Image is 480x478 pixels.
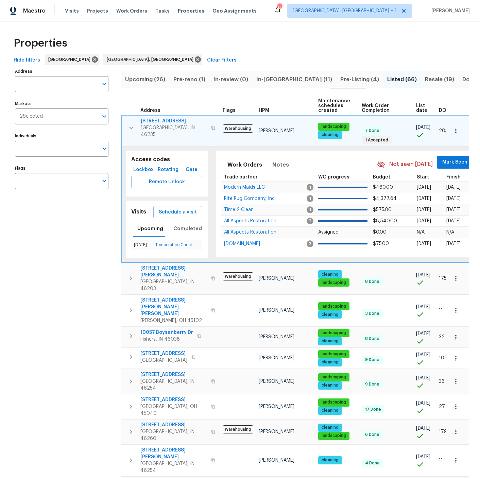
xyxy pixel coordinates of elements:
span: Finish [446,175,461,180]
span: DOM [439,108,450,113]
span: cleaning [319,457,341,463]
a: Temperature Check [155,243,193,247]
span: 179 [439,429,447,434]
span: [DATE] [446,196,461,201]
span: 6 Done [362,432,382,438]
span: [DATE] [446,207,461,212]
span: Work Order Completion [362,103,405,113]
span: [STREET_ADDRESS] [140,396,207,403]
span: [STREET_ADDRESS] [140,371,207,378]
span: Work Orders [227,160,262,170]
span: [DATE] [416,376,430,380]
span: Upcoming (26) [125,75,165,84]
span: 3 Done [362,311,382,317]
span: cleaning [319,272,341,277]
span: cleaning [319,359,341,365]
span: 2 [307,240,313,247]
label: Address [15,69,108,73]
span: Clear Filters [207,56,237,65]
span: Time 2 Clean [224,207,254,212]
button: Rotating [156,164,181,176]
button: Gate [181,164,202,176]
span: Maintenance schedules created [318,99,350,113]
button: Lockbox [131,164,156,176]
span: [PERSON_NAME] [429,7,470,14]
span: 10057 Boysenberry Dr [140,329,193,336]
span: [DATE] [416,331,430,336]
span: 17 Done [362,407,384,412]
span: 36 [439,379,445,384]
span: landscaping [319,433,349,439]
span: cleaning [319,425,341,430]
span: 7 Done [362,128,382,134]
span: Lockbox [134,166,153,174]
span: Modern Maids LLC [224,185,265,190]
span: [DATE] [446,185,461,190]
span: 2 Selected [20,114,43,119]
span: [DATE] [416,455,430,459]
span: 109 [439,356,447,360]
span: [DATE] [446,219,461,223]
span: 11 [439,308,443,313]
span: cleaning [319,408,341,413]
span: [DATE] [446,241,461,246]
span: 27 [439,404,445,409]
p: Assigned [318,229,367,236]
button: Remote Unlock [131,176,202,188]
span: 11 [439,458,443,463]
button: Clear Filters [204,54,239,67]
span: 8 Done [362,279,382,285]
span: $0.00 [373,230,387,235]
button: Schedule a visit [153,206,202,219]
span: 1 [307,206,313,213]
span: Completed [173,224,202,233]
span: In-[GEOGRAPHIC_DATA] (11) [256,75,332,84]
span: HPM [259,108,269,113]
span: [DATE] [416,353,430,357]
span: Fishers, IN 46038 [140,336,193,343]
span: Address [140,108,160,113]
span: Properties [14,40,67,47]
span: 203 [439,129,448,133]
span: $75.00 [373,241,389,246]
span: Hide filters [14,56,40,65]
span: [PERSON_NAME] [259,379,294,384]
span: [PERSON_NAME] [259,335,294,339]
span: [STREET_ADDRESS][PERSON_NAME][PERSON_NAME] [140,297,207,317]
span: 9 Done [362,381,382,387]
span: [STREET_ADDRESS] [140,350,187,357]
span: landscaping [319,124,349,130]
span: Notes [272,160,289,170]
span: Projects [87,7,108,14]
span: cleaning [319,382,341,388]
span: [DATE] [417,196,431,201]
span: WO progress [318,175,349,180]
span: $8,540.00 [373,219,397,223]
label: Individuals [15,134,108,138]
span: Properties [178,7,204,14]
span: landscaping [319,351,349,357]
span: [DATE] [417,207,431,212]
span: 1 [307,195,313,202]
td: [DATE] [131,240,153,250]
span: Trade partner [224,175,258,180]
span: [STREET_ADDRESS][PERSON_NAME] [140,447,207,460]
span: cleaning [319,132,341,138]
span: [GEOGRAPHIC_DATA] [48,56,93,63]
span: Resale (19) [425,75,454,84]
span: [GEOGRAPHIC_DATA], [GEOGRAPHIC_DATA] [107,56,196,63]
button: Open [100,112,109,121]
span: 8 Done [362,336,382,342]
span: [PERSON_NAME], OH 45102 [140,317,207,324]
span: [STREET_ADDRESS] [141,118,207,124]
span: Rotating [158,166,178,174]
span: [GEOGRAPHIC_DATA], IN 46254 [140,378,207,392]
span: [PERSON_NAME] [259,458,294,463]
h5: Access codes [131,156,202,163]
span: [GEOGRAPHIC_DATA], OH 45040 [140,403,207,417]
span: Pre-reno (1) [173,75,205,84]
span: [PERSON_NAME] [259,429,294,434]
span: Geo Assignments [212,7,257,14]
span: [DATE] [416,273,430,277]
span: Gate [183,166,200,174]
